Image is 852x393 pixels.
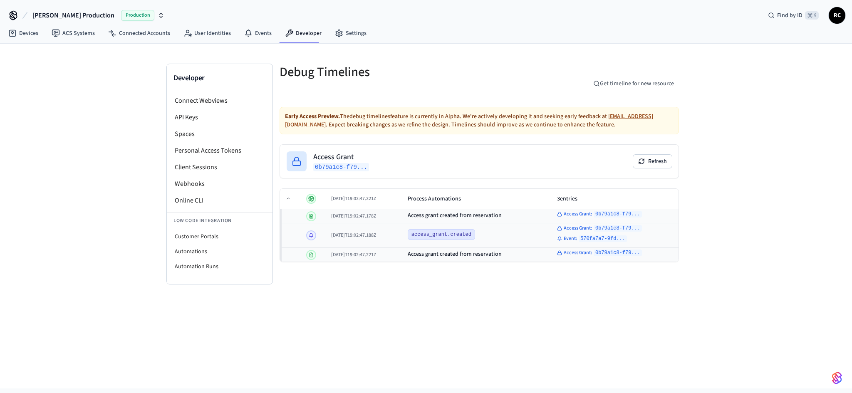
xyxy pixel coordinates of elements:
li: Online CLI [167,192,272,209]
a: User Identities [177,26,238,41]
div: The debug timelines feature is currently in Alpha. We're actively developing it and seeking early... [280,107,679,134]
h2: Access Grant [313,151,354,163]
button: Refresh [633,155,672,168]
h5: Debug Timelines [280,64,429,81]
span: [DATE]T19:02:47.221Z [331,195,376,202]
button: 0b79a1c8-f79... [313,163,369,171]
a: Events [238,26,278,41]
a: [EMAIL_ADDRESS][DOMAIN_NAME] [285,112,653,129]
code: 0b79a1c8-f79... [594,250,642,256]
div: 3 entries [557,195,675,203]
code: 0b79a1c8-f79... [594,225,642,232]
li: Low Code Integration [167,212,272,229]
a: ACS Systems [45,26,102,41]
span: [DATE]T19:02:47.178Z [331,213,376,220]
li: Automation Runs [167,259,272,274]
a: Settings [328,26,373,41]
button: Access Grant: 0b79a1c8-f79... [557,250,642,256]
li: Client Sessions [167,159,272,175]
span: Production [121,10,154,21]
span: Access Grant : [564,250,592,256]
span: access_grant.created [408,229,475,240]
li: Personal Access Tokens [167,142,272,159]
span: Access Grant : [564,211,592,218]
button: Event: 570fa7a7-9fd... [557,235,627,242]
span: [DATE]T19:02:47.221Z [331,251,376,258]
a: Developer [278,26,328,41]
div: Find by ID⌘ K [761,8,825,23]
code: 0b79a1c8-f79... [594,211,642,218]
img: SeamLogoGradient.69752ec5.svg [832,371,842,385]
li: Webhooks [167,175,272,192]
h3: Access grant created from reservation [408,211,502,220]
strong: Early Access Preview. [285,112,340,121]
a: Connected Accounts [102,26,177,41]
span: Find by ID [777,11,802,20]
span: Access Grant : [564,225,592,232]
h3: Developer [173,72,266,84]
div: Process Automations [408,195,461,203]
h3: Access grant created from reservation [408,250,502,258]
button: RC [829,7,845,24]
span: Event : [564,235,577,242]
a: Devices [2,26,45,41]
button: Access Grant: 0b79a1c8-f79... [557,225,642,232]
span: ⌘ K [805,11,819,20]
button: Access Grant: 0b79a1c8-f79... [557,211,642,218]
li: Automations [167,244,272,259]
li: Connect Webviews [167,92,272,109]
li: Customer Portals [167,229,272,244]
span: RC [830,8,845,23]
button: Get timeline for new resource [588,77,679,90]
code: 570fa7a7-9fd... [579,235,627,242]
span: [DATE]T19:02:47.188Z [331,232,376,239]
li: API Keys [167,109,272,126]
span: [PERSON_NAME] Production [32,10,114,20]
li: Spaces [167,126,272,142]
